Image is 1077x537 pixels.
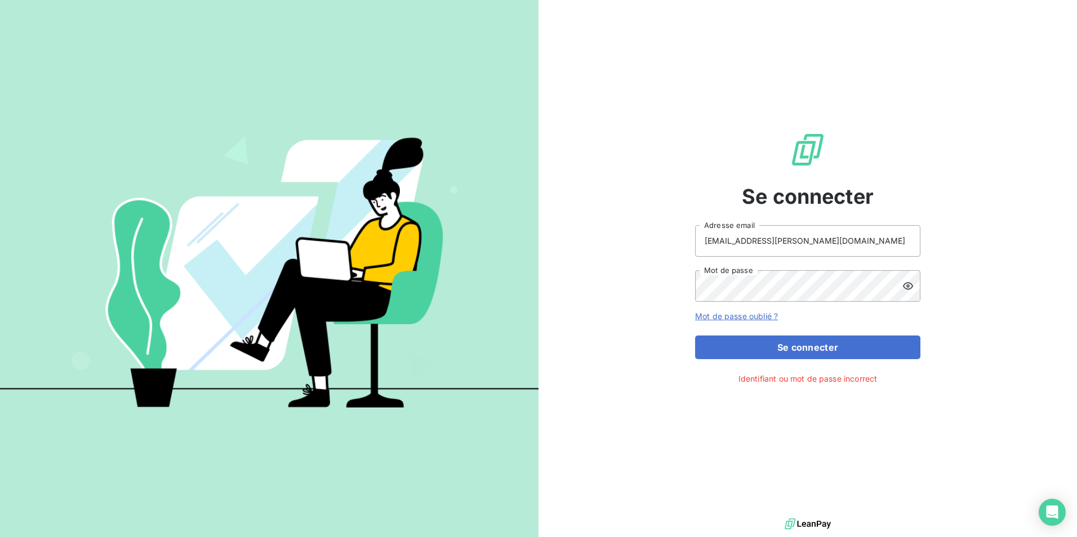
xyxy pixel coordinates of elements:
[785,516,831,532] img: logo
[695,225,920,257] input: placeholder
[790,132,826,168] img: Logo LeanPay
[742,181,874,212] span: Se connecter
[695,335,920,359] button: Se connecter
[695,311,778,321] a: Mot de passe oublié ?
[1039,499,1066,526] div: Open Intercom Messenger
[738,373,878,384] span: Identifiant ou mot de passe incorrect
